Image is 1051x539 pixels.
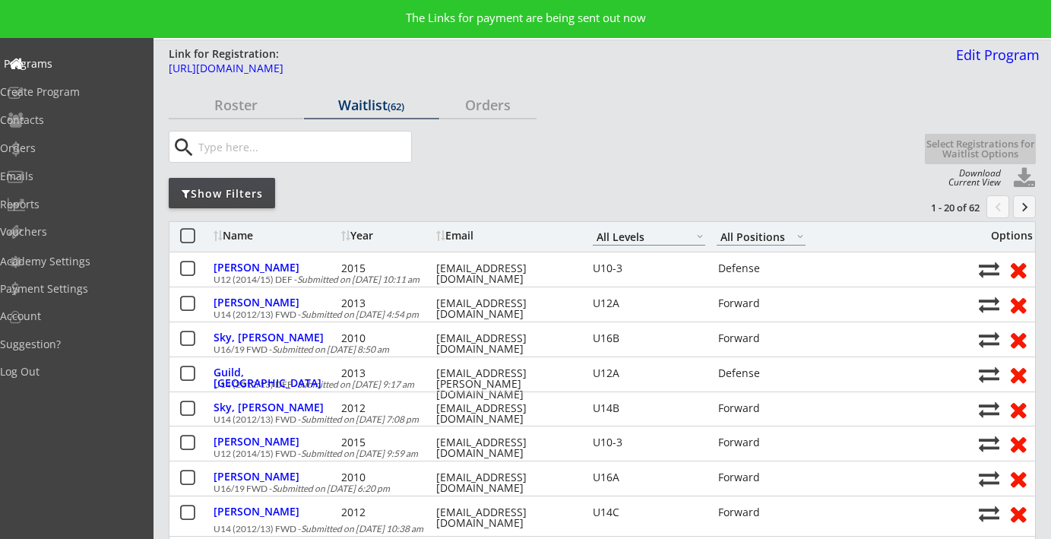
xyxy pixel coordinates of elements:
div: U12A [593,298,705,309]
div: U12 (2014/15) FWD - [214,449,970,458]
button: Remove from roster (no refund) [1004,293,1032,316]
button: Move player [979,259,999,280]
button: Remove from roster (no refund) [1004,432,1032,455]
div: 2012 [341,403,432,414]
div: [URL][DOMAIN_NAME] [169,63,935,74]
div: U10-3 [593,263,705,274]
div: 2010 [341,333,432,344]
em: Submitted on [DATE] 10:11 am [297,274,419,285]
div: Link for Registration: [169,46,281,62]
div: [PERSON_NAME] [214,436,337,447]
div: 2012 [341,507,432,518]
button: Remove from roster (no refund) [1004,502,1032,525]
div: 2013 [341,298,432,309]
button: Move player [979,399,999,420]
button: Remove from roster (no refund) [1004,328,1032,351]
div: Forward [718,472,807,483]
div: Sky, [PERSON_NAME] [214,402,337,413]
div: Forward [718,298,807,309]
div: 1 - 20 of 62 [901,201,980,214]
div: Download Current View [941,169,1001,187]
div: [PERSON_NAME] [214,471,337,482]
div: U14C [593,507,705,518]
div: U12 (2014/15) DEF - [214,275,970,284]
div: U16B [593,333,705,344]
div: [EMAIL_ADDRESS][DOMAIN_NAME] [436,472,573,493]
button: Remove from roster (no refund) [1004,398,1032,421]
button: Remove from roster (no refund) [1004,467,1032,490]
div: Sky, [PERSON_NAME] [214,332,337,343]
div: [EMAIL_ADDRESS][PERSON_NAME][DOMAIN_NAME] [436,368,573,400]
div: U16/19 FWD - [214,484,970,493]
em: Submitted on [DATE] 10:38 am [301,523,423,534]
div: U14 (2012/13) FWD - [214,310,970,319]
div: U12A [593,368,705,379]
div: Show Filters [169,186,275,201]
button: Move player [979,364,999,385]
div: Programs [4,59,141,69]
div: Defense [718,263,807,274]
button: Remove from roster (no refund) [1004,363,1032,386]
button: Move player [979,503,999,524]
em: Submitted on [DATE] 9:59 am [301,448,418,459]
button: Move player [979,468,999,489]
div: Guild, [GEOGRAPHIC_DATA] [214,367,337,388]
div: Orders [440,98,537,112]
button: Move player [979,294,999,315]
em: Submitted on [DATE] 4:54 pm [301,309,419,320]
button: chevron_left [986,195,1009,218]
div: [EMAIL_ADDRESS][DOMAIN_NAME] [436,333,573,354]
div: Forward [718,403,807,414]
div: 2015 [341,263,432,274]
div: [EMAIL_ADDRESS][DOMAIN_NAME] [436,507,573,528]
a: Edit Program [950,48,1040,75]
div: Name [214,230,337,241]
div: [EMAIL_ADDRESS][DOMAIN_NAME] [436,437,573,458]
div: U14 (2012/13) FWD - [214,525,970,534]
div: Forward [718,437,807,448]
em: Submitted on [DATE] 8:50 am [272,344,389,355]
div: [PERSON_NAME] [214,262,337,273]
div: [EMAIL_ADDRESS][DOMAIN_NAME] [436,403,573,424]
a: [URL][DOMAIN_NAME] [169,63,935,82]
button: Move player [979,433,999,454]
button: search [171,135,196,160]
button: Click to download full roster. Your browser settings may try to block it, check your security set... [1013,167,1036,190]
div: U14 (2012/13) DEF - [214,380,970,389]
div: Edit Program [950,48,1040,62]
button: Move player [979,329,999,350]
div: Roster [169,98,303,112]
button: Remove from roster (no refund) [1004,258,1032,281]
input: Type here... [195,132,411,162]
div: Email [436,230,573,241]
font: (62) [388,100,404,113]
div: 2015 [341,437,432,448]
div: Forward [718,507,807,518]
div: 2013 [341,368,432,379]
em: Submitted on [DATE] 7:08 pm [301,414,419,425]
em: Submitted on [DATE] 6:20 pm [272,483,390,494]
div: [EMAIL_ADDRESS][DOMAIN_NAME] [436,298,573,319]
div: [PERSON_NAME] [214,506,337,517]
div: 2010 [341,472,432,483]
button: keyboard_arrow_right [1013,195,1036,218]
div: U10-3 [593,437,705,448]
div: [PERSON_NAME] [214,297,337,308]
div: U14 (2012/13) FWD - [214,415,970,424]
div: U16A [593,472,705,483]
div: [EMAIL_ADDRESS][DOMAIN_NAME] [436,263,573,284]
div: Forward [718,333,807,344]
div: Options [979,230,1033,241]
div: Defense [718,368,807,379]
div: U14B [593,403,705,414]
div: Year [341,230,432,241]
div: U16/19 FWD - [214,345,970,354]
div: Waitlist [304,98,438,112]
button: Select Registrations for Waitlist Options [925,134,1036,164]
em: Submitted on [DATE] 9:17 am [297,379,414,390]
